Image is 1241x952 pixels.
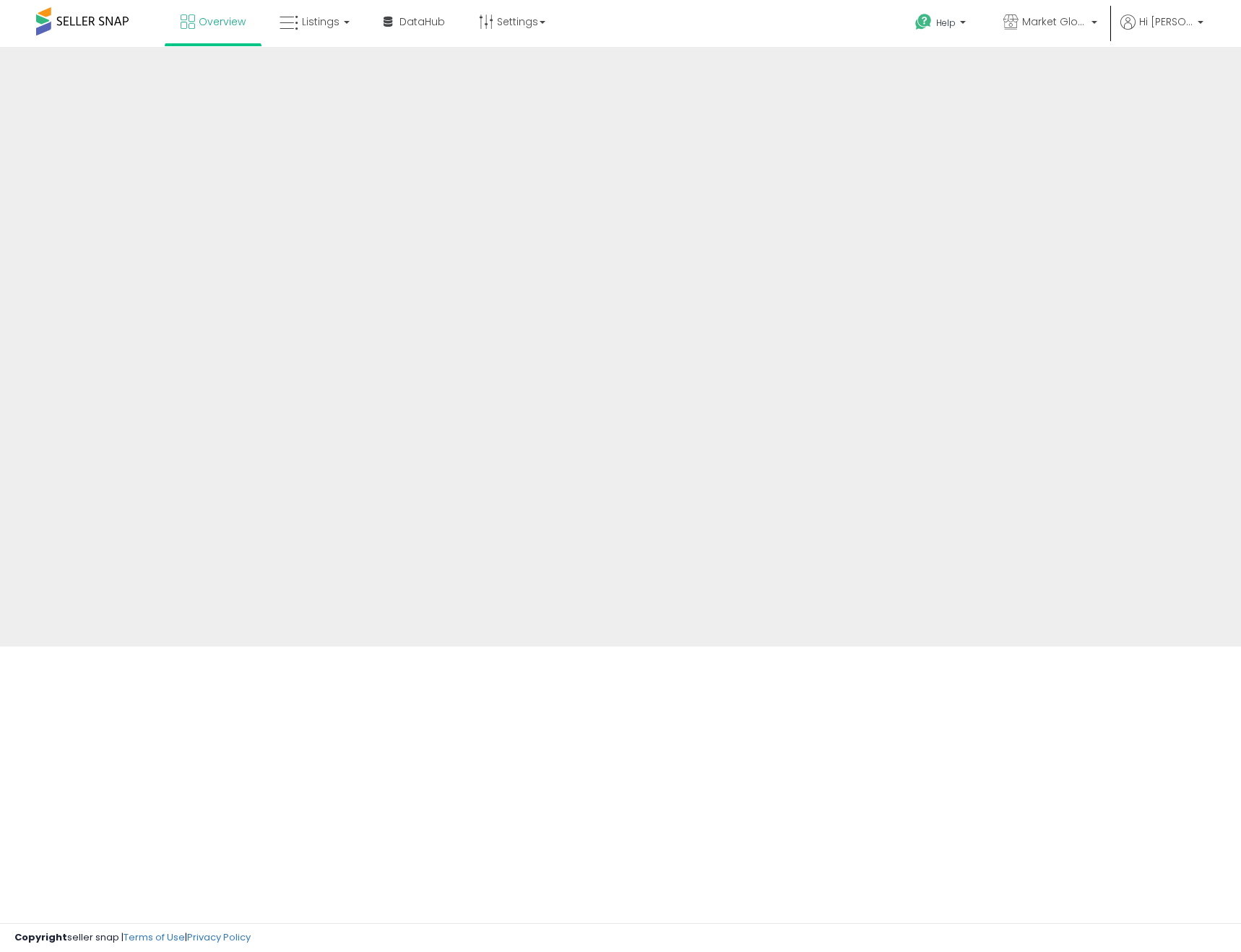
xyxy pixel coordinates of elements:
a: Hi [PERSON_NAME] [1120,14,1203,47]
span: Market Global [1022,14,1087,29]
span: Help [936,17,956,29]
span: Overview [199,14,246,29]
span: DataHub [399,14,445,29]
a: Help [904,2,980,47]
span: Hi [PERSON_NAME] [1139,14,1193,29]
span: Listings [302,14,340,29]
i: Get Help [914,13,933,31]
